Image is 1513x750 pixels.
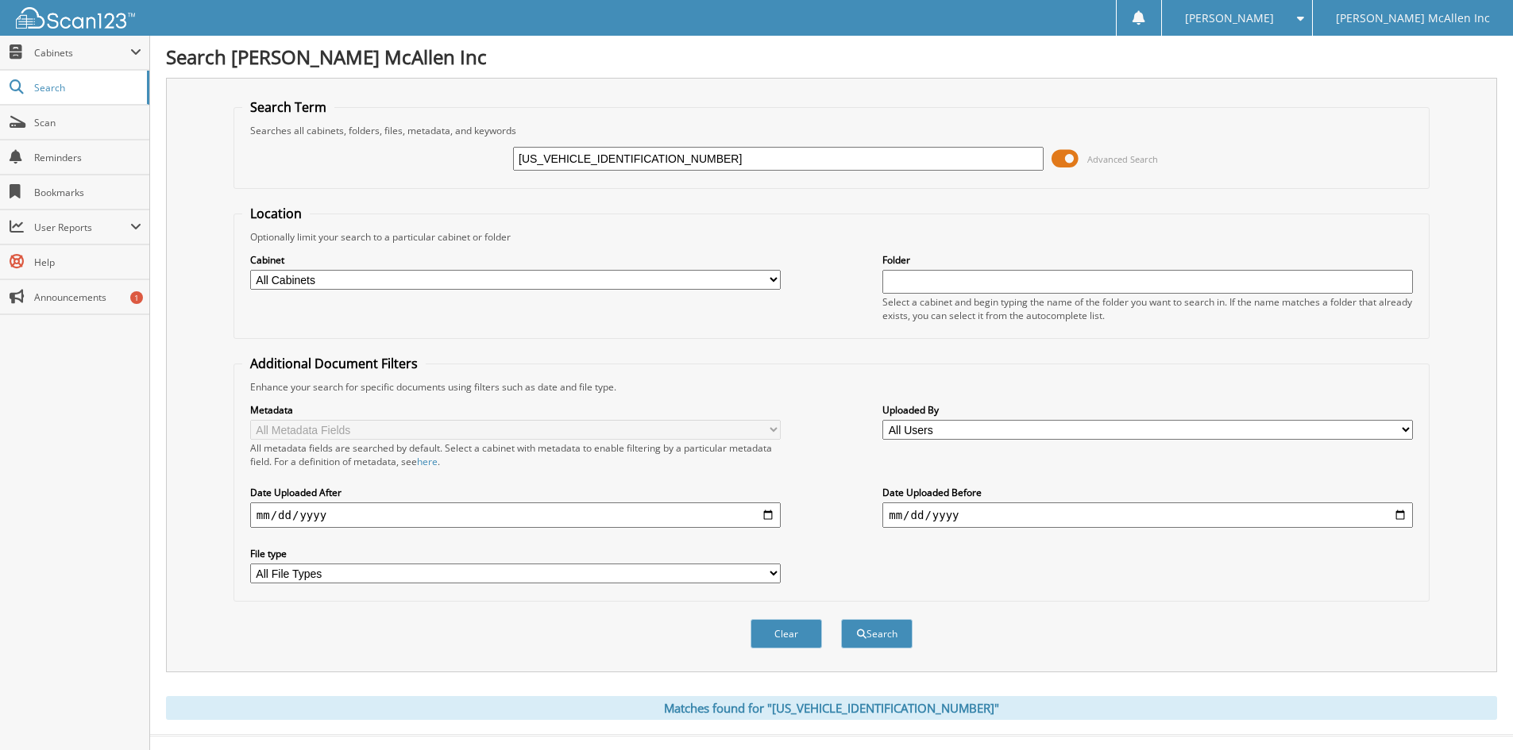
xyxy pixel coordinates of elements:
[250,502,781,528] input: start
[34,46,130,60] span: Cabinets
[166,44,1497,70] h1: Search [PERSON_NAME] McAllen Inc
[242,98,334,116] legend: Search Term
[242,355,426,372] legend: Additional Document Filters
[34,256,141,269] span: Help
[882,486,1413,499] label: Date Uploaded Before
[250,547,781,560] label: File type
[242,124,1421,137] div: Searches all cabinets, folders, files, metadata, and keywords
[242,230,1421,244] div: Optionally limit your search to a particular cabinet or folder
[250,486,781,499] label: Date Uploaded After
[751,619,822,648] button: Clear
[1185,13,1274,23] span: [PERSON_NAME]
[882,403,1413,417] label: Uploaded By
[34,290,141,304] span: Announcements
[882,502,1413,528] input: end
[250,253,781,267] label: Cabinet
[242,205,310,222] legend: Location
[882,253,1413,267] label: Folder
[34,151,141,164] span: Reminders
[841,619,913,648] button: Search
[166,696,1497,720] div: Matches found for "[US_VEHICLE_IDENTIFICATION_NUMBER]"
[16,7,135,29] img: scan123-logo-white.svg
[417,455,438,468] a: here
[250,441,781,468] div: All metadata fields are searched by default. Select a cabinet with metadata to enable filtering b...
[34,186,141,199] span: Bookmarks
[882,295,1413,322] div: Select a cabinet and begin typing the name of the folder you want to search in. If the name match...
[34,116,141,129] span: Scan
[34,81,139,94] span: Search
[1087,153,1158,165] span: Advanced Search
[1336,13,1490,23] span: [PERSON_NAME] McAllen Inc
[34,221,130,234] span: User Reports
[130,291,143,304] div: 1
[242,380,1421,394] div: Enhance your search for specific documents using filters such as date and file type.
[250,403,781,417] label: Metadata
